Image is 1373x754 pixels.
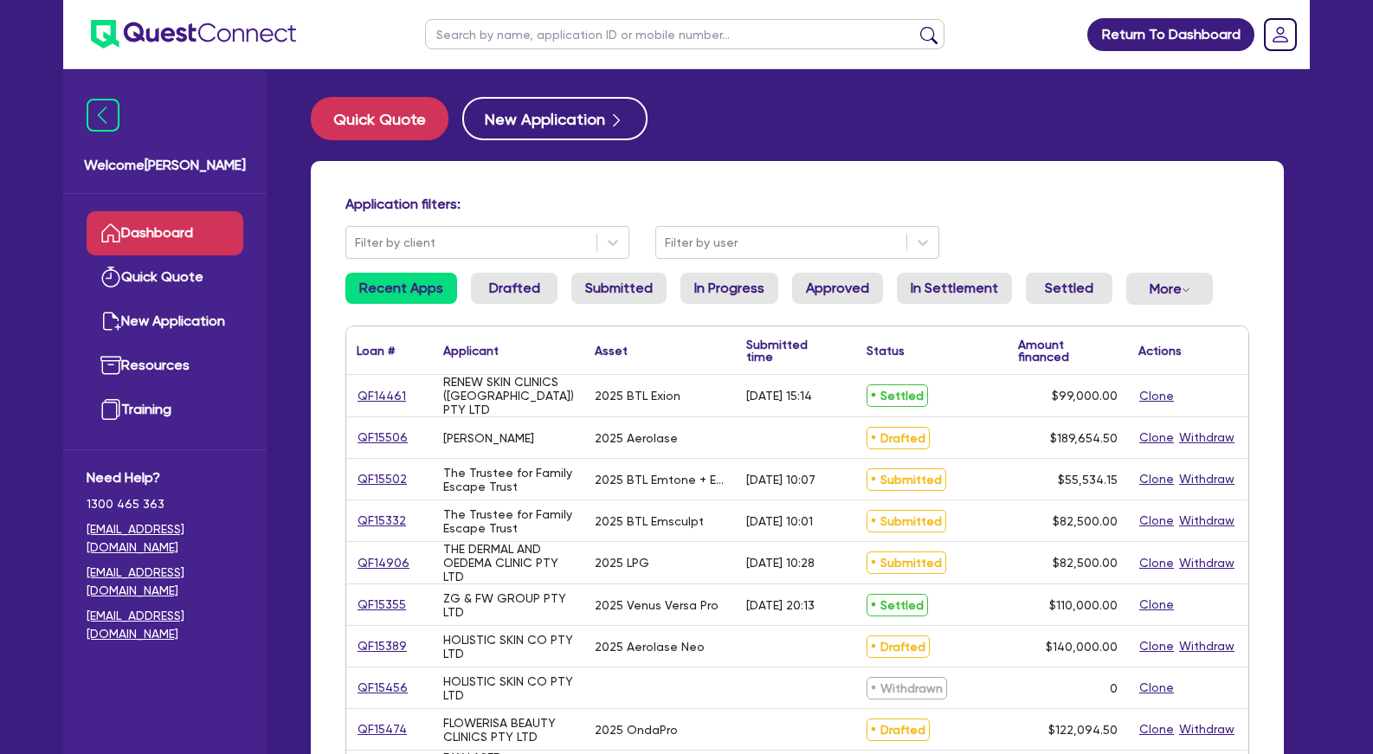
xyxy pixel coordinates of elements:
[1138,719,1175,739] button: Clone
[357,636,408,656] a: QF15389
[357,595,407,615] a: QF15355
[1018,338,1118,363] div: Amount financed
[87,467,243,488] span: Need Help?
[867,677,947,699] span: Withdrawn
[357,678,409,698] a: QF15456
[87,255,243,300] a: Quick Quote
[87,300,243,344] a: New Application
[1138,511,1175,531] button: Clone
[867,551,946,574] span: Submitted
[595,598,719,612] div: 2025 Venus Versa Pro
[357,719,408,739] a: QF15474
[311,97,448,140] button: Quick Quote
[87,211,243,255] a: Dashboard
[1138,678,1175,698] button: Clone
[571,273,667,304] a: Submitted
[357,511,407,531] a: QF15332
[1087,18,1254,51] a: Return To Dashboard
[357,428,409,448] a: QF15506
[595,473,725,487] div: 2025 BTL Emtone + Emsella appicator
[100,267,121,287] img: quick-quote
[1138,345,1182,357] div: Actions
[1053,514,1118,528] span: $82,500.00
[100,311,121,332] img: new-application
[595,514,704,528] div: 2025 BTL Emsculpt
[87,520,243,557] a: [EMAIL_ADDRESS][DOMAIN_NAME]
[1178,636,1235,656] button: Withdraw
[345,196,1249,212] h4: Application filters:
[443,591,574,619] div: ZG & FW GROUP PTY LTD
[443,466,574,493] div: The Trustee for Family Escape Trust
[867,510,946,532] span: Submitted
[443,716,574,744] div: FLOWERISA BEAUTY CLINICS PTY LTD
[1110,681,1118,695] div: 0
[357,345,395,357] div: Loan #
[87,99,119,132] img: icon-menu-close
[746,556,815,570] div: [DATE] 10:28
[357,553,410,573] a: QF14906
[462,97,648,140] button: New Application
[680,273,778,304] a: In Progress
[1258,12,1303,57] a: Dropdown toggle
[443,674,574,702] div: HOLISTIC SKIN CO PTY LTD
[1048,723,1118,737] span: $122,094.50
[1178,511,1235,531] button: Withdraw
[792,273,883,304] a: Approved
[357,386,407,406] a: QF14461
[595,640,705,654] div: 2025 Aerolase Neo
[1178,469,1235,489] button: Withdraw
[867,719,930,741] span: Drafted
[867,427,930,449] span: Drafted
[443,345,499,357] div: Applicant
[1138,386,1175,406] button: Clone
[1138,636,1175,656] button: Clone
[87,388,243,432] a: Training
[746,473,815,487] div: [DATE] 10:07
[1058,473,1118,487] span: $55,534.15
[1050,431,1118,445] span: $189,654.50
[867,468,946,491] span: Submitted
[746,389,812,403] div: [DATE] 15:14
[84,155,246,176] span: Welcome [PERSON_NAME]
[595,431,678,445] div: 2025 Aerolase
[867,594,928,616] span: Settled
[1138,595,1175,615] button: Clone
[443,542,574,583] div: THE DERMAL AND OEDEMA CLINIC PTY LTD
[595,723,678,737] div: 2025 OndaPro
[1052,389,1118,403] span: $99,000.00
[867,345,905,357] div: Status
[897,273,1012,304] a: In Settlement
[867,635,930,658] span: Drafted
[746,514,813,528] div: [DATE] 10:01
[311,97,462,140] a: Quick Quote
[357,469,408,489] a: QF15502
[443,507,574,535] div: The Trustee for Family Escape Trust
[1026,273,1112,304] a: Settled
[87,607,243,643] a: [EMAIL_ADDRESS][DOMAIN_NAME]
[443,431,534,445] div: [PERSON_NAME]
[471,273,558,304] a: Drafted
[1138,469,1175,489] button: Clone
[867,384,928,407] span: Settled
[425,19,944,49] input: Search by name, application ID or mobile number...
[595,556,649,570] div: 2025 LPG
[1178,553,1235,573] button: Withdraw
[595,389,680,403] div: 2025 BTL Exion
[1138,553,1175,573] button: Clone
[1049,598,1118,612] span: $110,000.00
[87,344,243,388] a: Resources
[345,273,457,304] a: Recent Apps
[91,20,296,48] img: quest-connect-logo-blue
[595,345,628,357] div: Asset
[443,633,574,661] div: HOLISTIC SKIN CO PTY LTD
[1053,556,1118,570] span: $82,500.00
[87,495,243,513] span: 1300 465 363
[1138,428,1175,448] button: Clone
[100,355,121,376] img: resources
[1046,640,1118,654] span: $140,000.00
[100,399,121,420] img: training
[746,598,815,612] div: [DATE] 20:13
[1178,428,1235,448] button: Withdraw
[1126,273,1213,305] button: Dropdown toggle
